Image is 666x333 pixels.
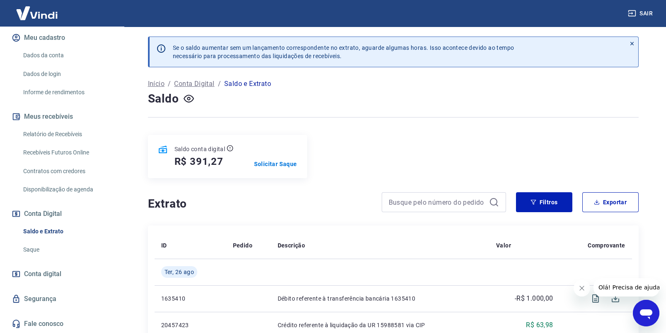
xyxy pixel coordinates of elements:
span: Ter, 26 ago [165,268,194,276]
a: Segurança [10,290,114,308]
a: Disponibilização de agenda [20,181,114,198]
p: -R$ 1.000,00 [515,294,553,304]
a: Recebíveis Futuros Online [20,144,114,161]
p: Comprovante [588,241,625,250]
span: Olá! Precisa de ajuda? [5,6,70,12]
a: Saldo e Extrato [20,223,114,240]
button: Filtros [516,192,572,212]
span: Visualizar [586,289,605,309]
a: Contratos com credores [20,163,114,180]
h4: Extrato [148,196,372,212]
a: Informe de rendimentos [20,84,114,101]
a: Saque [20,241,114,258]
p: Valor [496,241,511,250]
p: / [168,79,171,89]
a: Fale conosco [10,315,114,333]
h4: Saldo [148,91,179,107]
p: 1635410 [161,294,220,303]
p: Crédito referente à liquidação da UR 15988581 via CIP [278,321,483,329]
button: Meus recebíveis [10,108,114,126]
button: Exportar [582,192,639,212]
p: ID [161,241,167,250]
button: Conta Digital [10,205,114,223]
p: Débito referente à transferência bancária 1635410 [278,294,483,303]
button: Sair [626,6,656,21]
a: Dados da conta [20,47,114,64]
a: Solicitar Saque [254,160,297,168]
span: Conta digital [24,268,61,280]
h5: R$ 391,27 [174,155,223,168]
iframe: Fechar mensagem [574,280,590,296]
iframe: Mensagem da empresa [593,278,659,296]
p: 20457423 [161,321,220,329]
p: Pedido [233,241,252,250]
p: / [218,79,221,89]
a: Início [148,79,165,89]
img: Vindi [10,0,64,26]
p: Descrição [278,241,305,250]
iframe: Botão para abrir a janela de mensagens [633,300,659,326]
span: Download [605,289,625,309]
p: Saldo e Extrato [224,79,271,89]
a: Conta Digital [174,79,214,89]
p: Se o saldo aumentar sem um lançamento correspondente no extrato, aguarde algumas horas. Isso acon... [173,44,514,60]
a: Dados de login [20,66,114,83]
p: Saldo conta digital [174,145,225,153]
a: Relatório de Recebíveis [20,126,114,143]
button: Meu cadastro [10,29,114,47]
p: R$ 63,98 [526,320,553,330]
input: Busque pelo número do pedido [389,196,486,208]
a: Conta digital [10,265,114,283]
